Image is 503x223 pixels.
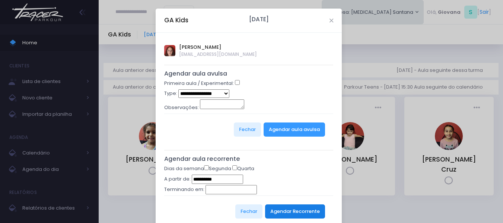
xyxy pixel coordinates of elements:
button: Agendar aula avulsa [264,122,325,137]
span: [PERSON_NAME] [179,44,257,51]
h5: Agendar aula recorrente [164,155,334,163]
h5: GA Kids [164,16,188,25]
label: Terminando em: [164,186,204,193]
label: Quarta [232,165,254,172]
label: Type: [164,90,177,97]
span: [EMAIL_ADDRESS][DOMAIN_NAME] [179,51,257,58]
button: Agendar Recorrente [265,204,325,219]
label: Primeira aula / Experimental: [164,80,234,87]
input: Segunda [204,165,209,170]
h5: Agendar aula avulsa [164,70,334,77]
input: Quarta [232,165,237,170]
label: Segunda [204,165,231,172]
button: Fechar [234,122,261,137]
label: A partir de: [164,175,191,183]
label: Observações: [164,104,199,111]
button: Close [330,19,333,22]
button: Fechar [235,204,262,219]
h6: [DATE] [249,16,269,23]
